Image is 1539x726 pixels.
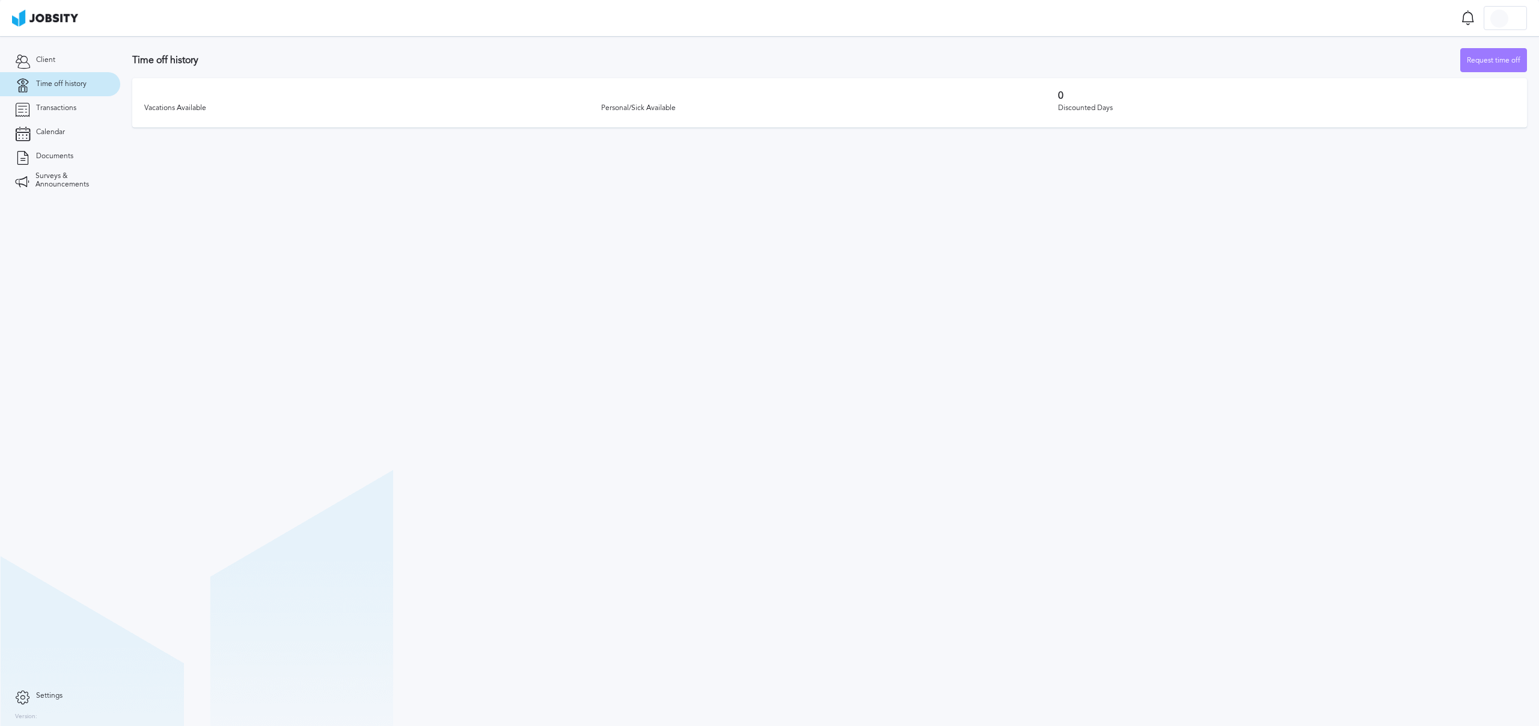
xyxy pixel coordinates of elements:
[36,80,87,88] span: Time off history
[36,692,63,700] span: Settings
[1460,48,1527,72] button: Request time off
[12,10,78,26] img: ab4bad089aa723f57921c736e9817d99.png
[36,56,55,64] span: Client
[15,713,37,721] label: Version:
[601,104,1058,112] div: Personal/Sick Available
[1461,49,1526,73] div: Request time off
[36,128,65,137] span: Calendar
[144,104,601,112] div: Vacations Available
[1058,90,1515,101] h3: 0
[35,172,105,189] span: Surveys & Announcements
[1058,104,1515,112] div: Discounted Days
[36,104,76,112] span: Transactions
[36,152,73,161] span: Documents
[132,55,1460,66] h3: Time off history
